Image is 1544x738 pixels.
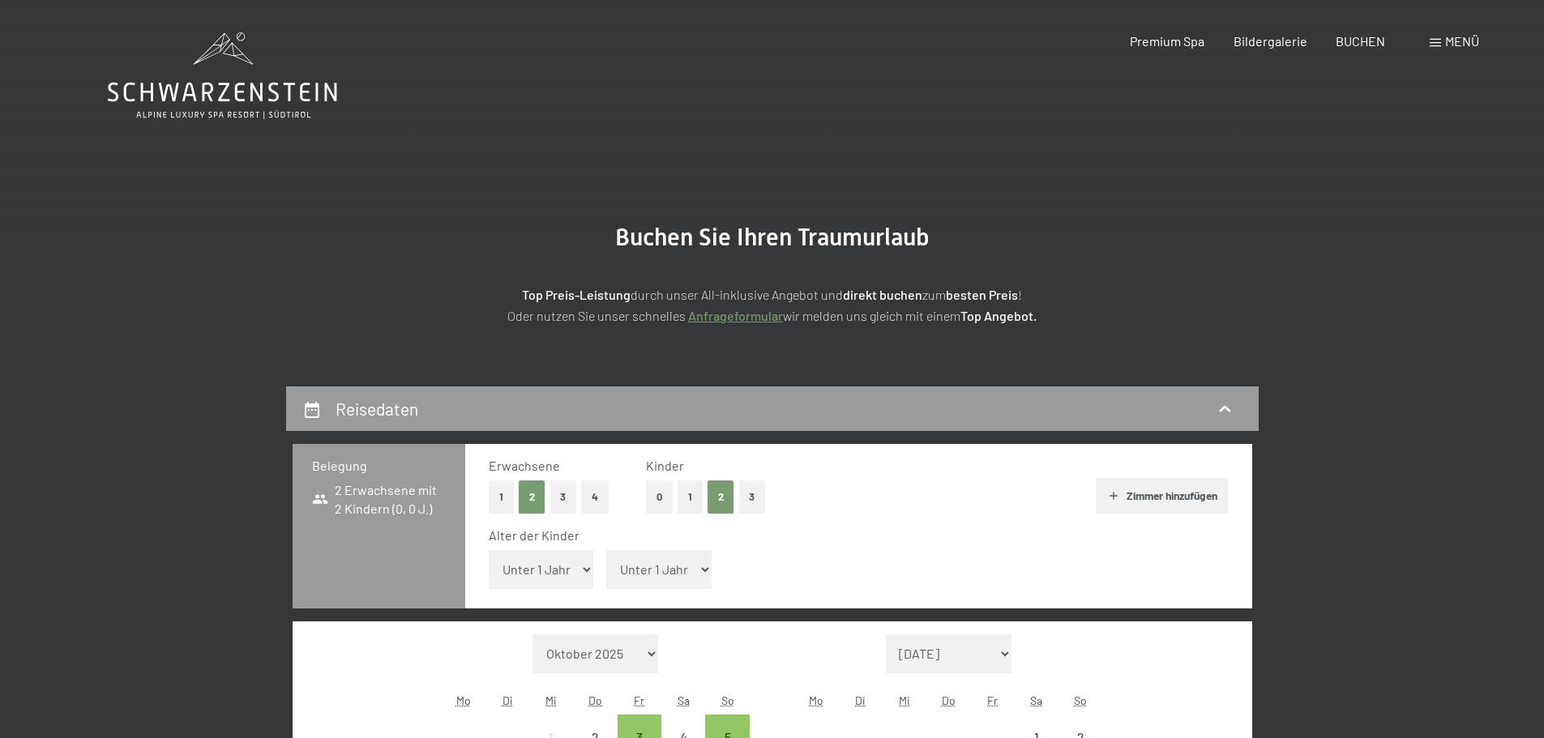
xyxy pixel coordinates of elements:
button: 1 [489,480,514,514]
button: 0 [646,480,673,514]
strong: Top Angebot. [960,308,1037,323]
a: Premium Spa [1130,33,1204,49]
button: Zimmer hinzufügen [1096,478,1228,514]
abbr: Freitag [634,693,644,707]
span: Buchen Sie Ihren Traumurlaub [615,223,930,251]
abbr: Donnerstag [588,693,602,707]
h3: Belegung [312,457,446,475]
strong: besten Preis [946,287,1018,302]
button: 2 [519,480,545,514]
button: 2 [708,480,734,514]
a: Bildergalerie [1234,33,1307,49]
strong: Top Preis-Leistung [522,287,631,302]
span: Kinder [646,458,684,473]
abbr: Dienstag [503,693,513,707]
abbr: Sonntag [1074,693,1087,707]
button: 3 [739,480,766,514]
div: Alter der Kinder [489,527,1216,544]
abbr: Donnerstag [942,693,956,707]
span: 2 Erwachsene mit 2 Kindern (0, 0 J.) [312,481,446,518]
abbr: Mittwoch [545,693,557,707]
button: 3 [550,480,577,514]
abbr: Samstag [678,693,690,707]
span: Menü [1445,33,1479,49]
button: 1 [678,480,703,514]
p: durch unser All-inklusive Angebot und zum ! Oder nutzen Sie unser schnelles wir melden uns gleich... [367,284,1178,326]
abbr: Dienstag [855,693,866,707]
abbr: Samstag [1030,693,1042,707]
a: Anfrageformular [688,308,783,323]
abbr: Mittwoch [899,693,910,707]
h2: Reisedaten [336,399,418,419]
abbr: Sonntag [721,693,734,707]
abbr: Montag [456,693,471,707]
abbr: Montag [809,693,823,707]
span: Erwachsene [489,458,560,473]
button: 4 [581,480,609,514]
abbr: Freitag [987,693,998,707]
strong: direkt buchen [843,287,922,302]
a: BUCHEN [1336,33,1385,49]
